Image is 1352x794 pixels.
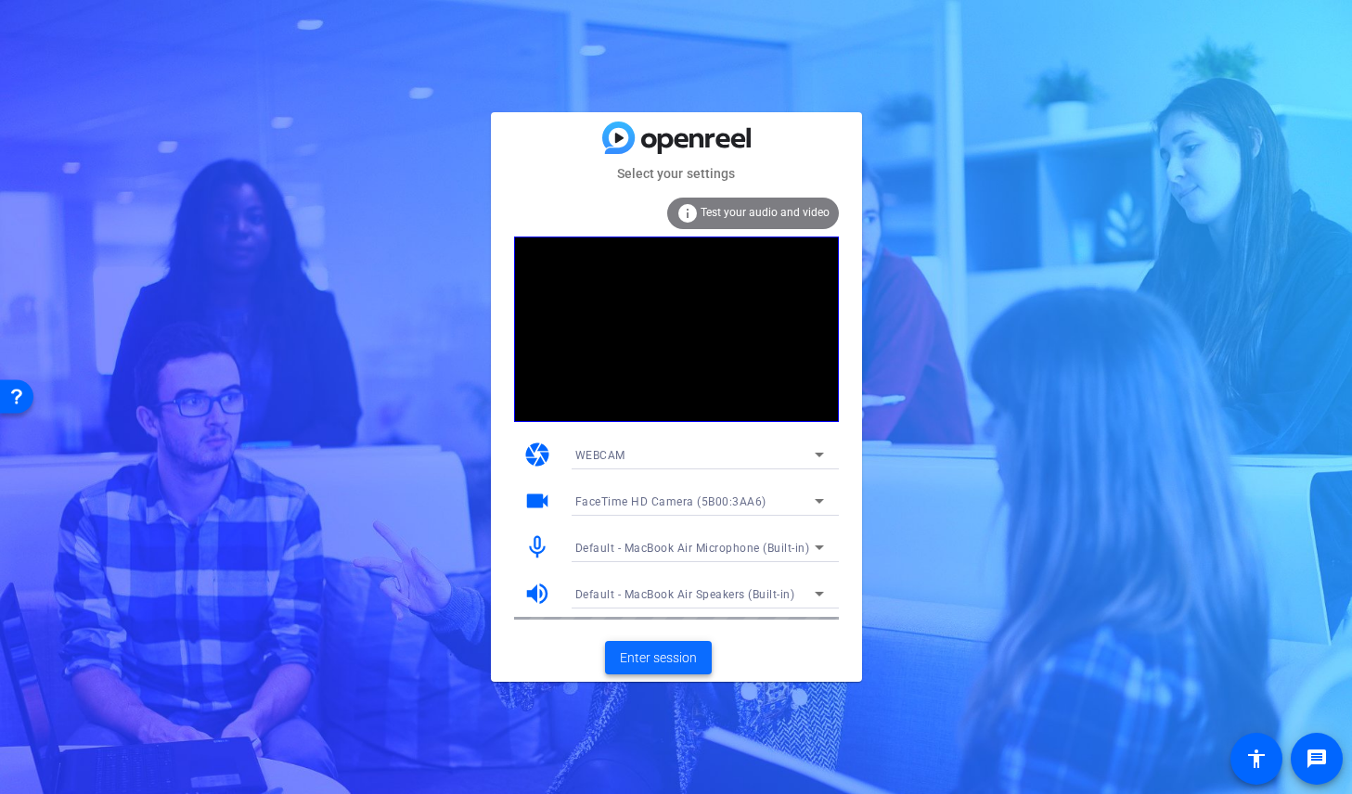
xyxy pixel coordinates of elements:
span: FaceTime HD Camera (5B00:3AA6) [575,495,766,508]
span: Enter session [620,648,697,668]
span: WEBCAM [575,449,625,462]
mat-card-subtitle: Select your settings [491,163,862,184]
mat-icon: videocam [523,487,551,515]
img: blue-gradient.svg [602,122,751,154]
button: Enter session [605,641,712,674]
span: Test your audio and video [701,206,830,219]
mat-icon: camera [523,441,551,468]
mat-icon: volume_up [523,580,551,608]
span: Default - MacBook Air Microphone (Built-in) [575,542,810,555]
mat-icon: info [676,202,699,224]
span: Default - MacBook Air Speakers (Built-in) [575,588,795,601]
mat-icon: accessibility [1245,748,1268,770]
mat-icon: mic_none [523,533,551,561]
mat-icon: message [1306,748,1328,770]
